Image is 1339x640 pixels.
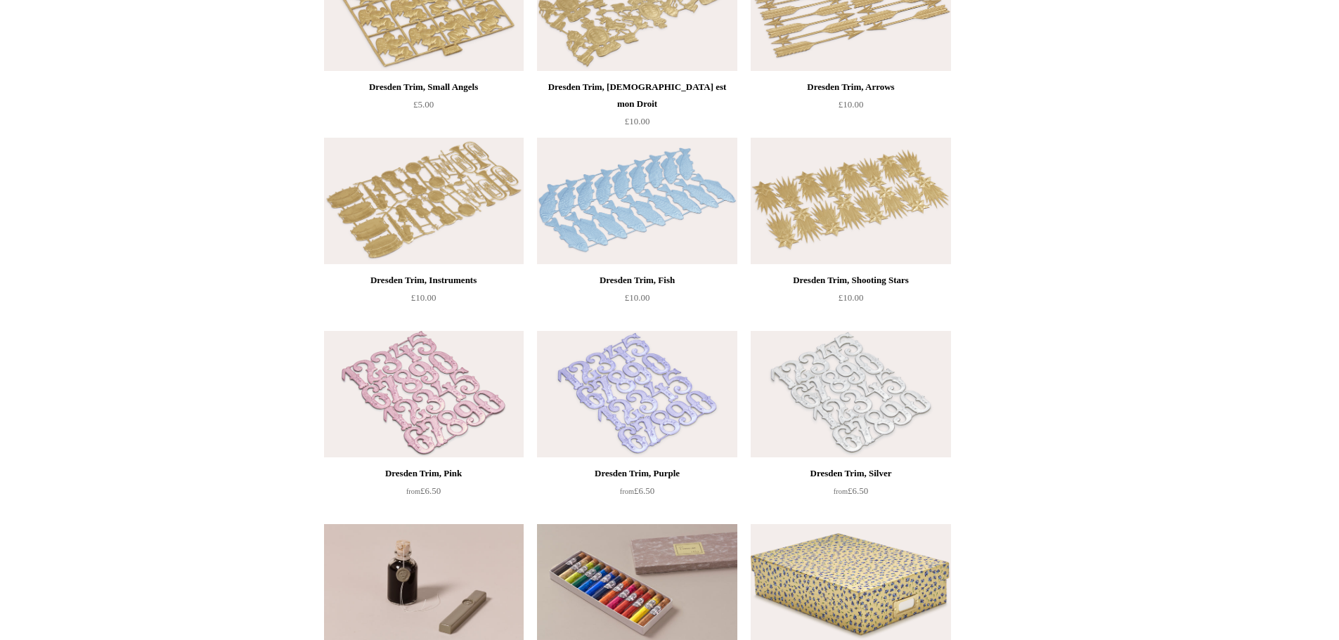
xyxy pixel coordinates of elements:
[834,485,868,496] span: £6.50
[537,331,737,457] img: Dresden Trim, Purple
[328,79,520,96] div: Dresden Trim, Small Angels
[839,292,864,303] span: £10.00
[324,79,524,136] a: Dresden Trim, Small Angels £5.00
[537,465,737,523] a: Dresden Trim, Purple from£6.50
[324,331,524,457] a: Dresden Trim, Pink Dresden Trim, Pink
[754,79,947,96] div: Dresden Trim, Arrows
[751,331,950,457] img: Dresden Trim, Silver
[324,138,524,264] img: Dresden Trim, Instruments
[754,272,947,289] div: Dresden Trim, Shooting Stars
[751,138,950,264] img: Dresden Trim, Shooting Stars
[537,272,737,329] a: Dresden Trim, Fish £10.00
[620,485,654,496] span: £6.50
[406,488,420,495] span: from
[324,138,524,264] a: Dresden Trim, Instruments Dresden Trim, Instruments
[754,465,947,482] div: Dresden Trim, Silver
[620,488,634,495] span: from
[751,138,950,264] a: Dresden Trim, Shooting Stars Dresden Trim, Shooting Stars
[324,272,524,329] a: Dresden Trim, Instruments £10.00
[537,138,737,264] img: Dresden Trim, Fish
[541,465,733,482] div: Dresden Trim, Purple
[406,485,441,496] span: £6.50
[411,292,436,303] span: £10.00
[751,465,950,523] a: Dresden Trim, Silver from£6.50
[751,79,950,136] a: Dresden Trim, Arrows £10.00
[537,138,737,264] a: Dresden Trim, Fish Dresden Trim, Fish
[625,292,650,303] span: £10.00
[324,465,524,523] a: Dresden Trim, Pink from£6.50
[537,331,737,457] a: Dresden Trim, Purple Dresden Trim, Purple
[834,488,848,495] span: from
[751,331,950,457] a: Dresden Trim, Silver Dresden Trim, Silver
[328,465,520,482] div: Dresden Trim, Pink
[324,331,524,457] img: Dresden Trim, Pink
[541,272,733,289] div: Dresden Trim, Fish
[751,272,950,329] a: Dresden Trim, Shooting Stars £10.00
[839,99,864,110] span: £10.00
[328,272,520,289] div: Dresden Trim, Instruments
[541,79,733,112] div: Dresden Trim, [DEMOGRAPHIC_DATA] est mon Droit
[537,79,737,136] a: Dresden Trim, [DEMOGRAPHIC_DATA] est mon Droit £10.00
[625,116,650,126] span: £10.00
[413,99,434,110] span: £5.00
